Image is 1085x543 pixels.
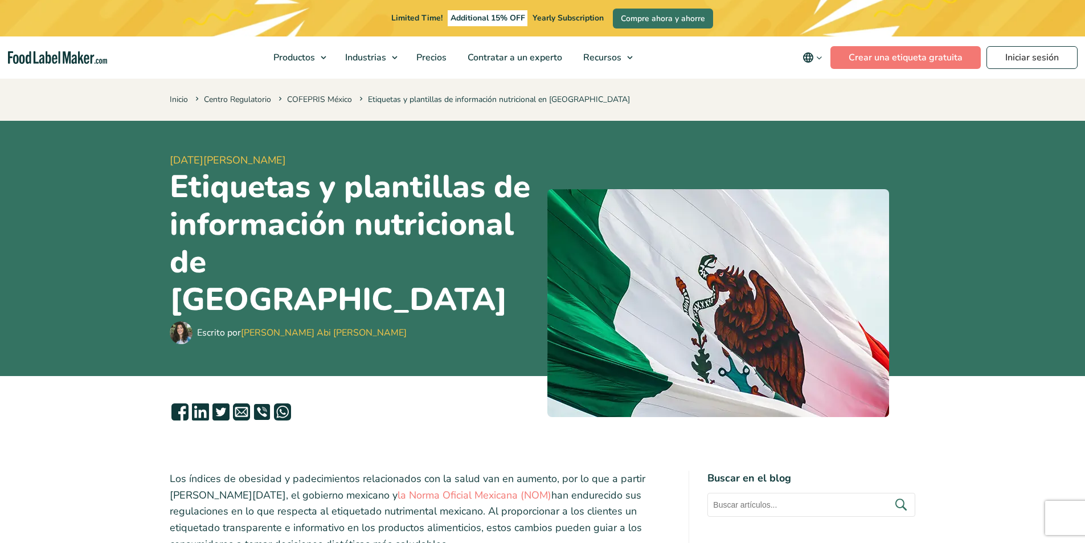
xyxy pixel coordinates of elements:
[170,168,538,319] h1: Etiquetas y plantillas de información nutricional de [GEOGRAPHIC_DATA]
[986,46,1078,69] a: Iniciar sesión
[533,13,604,23] span: Yearly Subscription
[263,36,332,79] a: Productos
[170,94,188,105] a: Inicio
[342,51,387,64] span: Industrias
[613,9,713,28] a: Compre ahora y ahorre
[204,94,271,105] a: Centro Regulatorio
[241,326,407,339] a: [PERSON_NAME] Abi [PERSON_NAME]
[357,94,630,105] span: Etiquetas y plantillas de información nutricional en [GEOGRAPHIC_DATA]
[287,94,352,105] a: COFEPRIS México
[170,153,538,168] span: [DATE][PERSON_NAME]
[830,46,981,69] a: Crear una etiqueta gratuita
[391,13,443,23] span: Limited Time!
[573,36,638,79] a: Recursos
[448,10,528,26] span: Additional 15% OFF
[335,36,403,79] a: Industrias
[580,51,623,64] span: Recursos
[398,488,551,502] a: la Norma Oficial Mexicana (NOM)
[707,471,915,486] h4: Buscar en el blog
[406,36,455,79] a: Precios
[270,51,316,64] span: Productos
[457,36,570,79] a: Contratar a un experto
[170,321,193,344] img: Maria Abi Hanna - Etiquetadora de alimentos
[464,51,563,64] span: Contratar a un experto
[707,493,915,517] input: Buscar artículos...
[413,51,448,64] span: Precios
[197,326,407,340] div: Escrito por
